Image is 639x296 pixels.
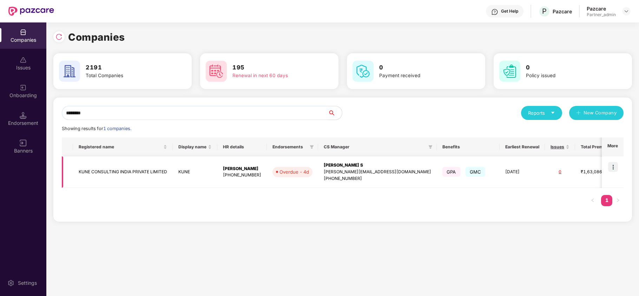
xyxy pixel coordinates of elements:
span: filter [308,143,315,151]
li: Previous Page [587,195,598,206]
span: left [591,198,595,202]
img: svg+xml;base64,PHN2ZyB4bWxucz0iaHR0cDovL3d3dy53My5vcmcvMjAwMC9zdmciIHdpZHRoPSI2MCIgaGVpZ2h0PSI2MC... [499,61,520,82]
div: Pazcare [587,5,616,12]
div: Payment received [379,72,462,79]
span: filter [428,145,433,149]
span: caret-down [551,110,555,115]
div: Total Companies [86,72,169,79]
div: [PERSON_NAME][EMAIL_ADDRESS][DOMAIN_NAME] [324,169,431,175]
img: New Pazcare Logo [8,7,54,16]
td: KUNE [173,156,217,188]
th: Total Premium [575,137,621,156]
div: Policy issued [526,72,609,79]
span: filter [310,145,314,149]
th: Registered name [73,137,173,156]
div: [PHONE_NUMBER] [324,175,431,182]
h1: Companies [68,29,125,45]
img: svg+xml;base64,PHN2ZyB4bWxucz0iaHR0cDovL3d3dy53My5vcmcvMjAwMC9zdmciIHdpZHRoPSI2MCIgaGVpZ2h0PSI2MC... [353,61,374,82]
th: More [602,137,624,156]
img: svg+xml;base64,PHN2ZyB3aWR0aD0iMTQuNSIgaGVpZ2h0PSIxNC41IiB2aWV3Qm94PSIwIDAgMTYgMTYiIGZpbGw9Im5vbm... [20,112,27,119]
th: Benefits [437,137,500,156]
span: 1 companies. [103,126,131,131]
th: HR details [217,137,267,156]
img: svg+xml;base64,PHN2ZyB4bWxucz0iaHR0cDovL3d3dy53My5vcmcvMjAwMC9zdmciIHdpZHRoPSI2MCIgaGVpZ2h0PSI2MC... [206,61,227,82]
span: CS Manager [324,144,426,150]
a: 1 [601,195,612,206]
div: [PHONE_NUMBER] [223,172,261,179]
div: Pazcare [553,8,572,15]
div: Renewal in next 60 days [232,72,315,79]
h3: 0 [379,63,462,72]
span: plus [576,110,581,116]
span: GMC [466,167,486,177]
div: Overdue - 4d [279,168,309,175]
img: svg+xml;base64,PHN2ZyBpZD0iU2V0dGluZy0yMHgyMCIgeG1sbnM9Imh0dHA6Ly93d3cudzMub3JnLzIwMDAvc3ZnIiB3aW... [7,280,14,287]
span: Display name [178,144,206,150]
button: left [587,195,598,206]
td: KUNE CONSULTING INDIA PRIVATE LIMITED [73,156,173,188]
div: ₹1,63,086.62 [581,169,616,175]
div: Partner_admin [587,12,616,18]
img: svg+xml;base64,PHN2ZyBpZD0iSXNzdWVzX2Rpc2FibGVkIiB4bWxucz0iaHR0cDovL3d3dy53My5vcmcvMjAwMC9zdmciIH... [20,56,27,63]
span: Endorsements [272,144,307,150]
span: Issues [551,144,564,150]
span: P [542,7,547,15]
div: Settings [16,280,39,287]
span: search [328,110,342,116]
img: svg+xml;base64,PHN2ZyB4bWxucz0iaHR0cDovL3d3dy53My5vcmcvMjAwMC9zdmciIHdpZHRoPSI2MCIgaGVpZ2h0PSI2MC... [59,61,80,82]
li: Next Page [612,195,624,206]
img: icon [608,162,618,172]
img: svg+xml;base64,PHN2ZyBpZD0iRHJvcGRvd24tMzJ4MzIiIHhtbG5zPSJodHRwOi8vd3d3LnczLm9yZy8yMDAwL3N2ZyIgd2... [624,8,629,14]
th: Earliest Renewal [500,137,545,156]
span: New Company [584,109,617,116]
th: Issues [545,137,575,156]
button: search [328,106,342,120]
img: svg+xml;base64,PHN2ZyBpZD0iSGVscC0zMngzMiIgeG1sbnM9Imh0dHA6Ly93d3cudzMub3JnLzIwMDAvc3ZnIiB3aWR0aD... [491,8,498,15]
td: [DATE] [500,156,545,188]
img: svg+xml;base64,PHN2ZyB3aWR0aD0iMjAiIGhlaWdodD0iMjAiIHZpZXdCb3g9IjAgMCAyMCAyMCIgZmlsbD0ibm9uZSIgeG... [20,84,27,91]
div: [PERSON_NAME] [223,166,261,172]
img: svg+xml;base64,PHN2ZyBpZD0iUmVsb2FkLTMyeDMyIiB4bWxucz0iaHR0cDovL3d3dy53My5vcmcvMjAwMC9zdmciIHdpZH... [55,33,62,40]
h3: 195 [232,63,315,72]
div: Reports [528,109,555,116]
button: right [612,195,624,206]
span: filter [427,143,434,151]
th: Display name [173,137,217,156]
h3: 2191 [86,63,169,72]
span: right [616,198,620,202]
span: Registered name [79,144,162,150]
div: 0 [551,169,569,175]
span: Showing results for [62,126,131,131]
div: [PERSON_NAME] S [324,162,431,169]
span: Total Premium [581,144,611,150]
div: Get Help [501,8,518,14]
button: plusNew Company [569,106,624,120]
h3: 0 [526,63,609,72]
img: svg+xml;base64,PHN2ZyBpZD0iQ29tcGFuaWVzIiB4bWxucz0iaHR0cDovL3d3dy53My5vcmcvMjAwMC9zdmciIHdpZHRoPS... [20,29,27,36]
img: svg+xml;base64,PHN2ZyB3aWR0aD0iMTYiIGhlaWdodD0iMTYiIHZpZXdCb3g9IjAgMCAxNiAxNiIgZmlsbD0ibm9uZSIgeG... [20,140,27,147]
span: GPA [442,167,460,177]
